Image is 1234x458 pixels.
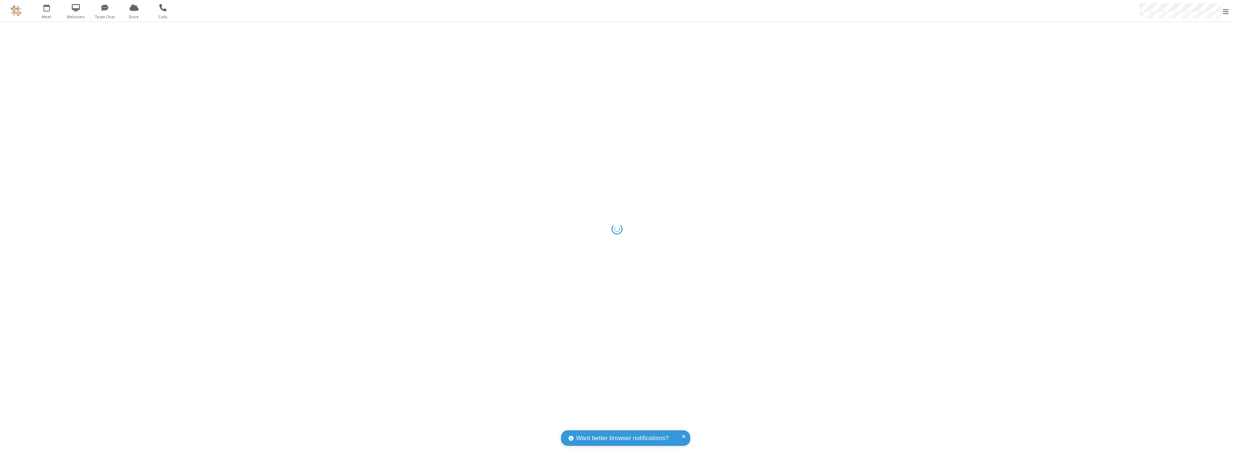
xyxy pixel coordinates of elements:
[33,14,60,20] span: Meet
[150,14,176,20] span: Calls
[62,14,89,20] span: Webinars
[11,5,22,16] img: QA Selenium DO NOT DELETE OR CHANGE
[121,14,147,20] span: Drive
[91,14,118,20] span: Team Chat
[576,434,669,443] span: Want better browser notifications?
[1216,439,1229,453] iframe: Chat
